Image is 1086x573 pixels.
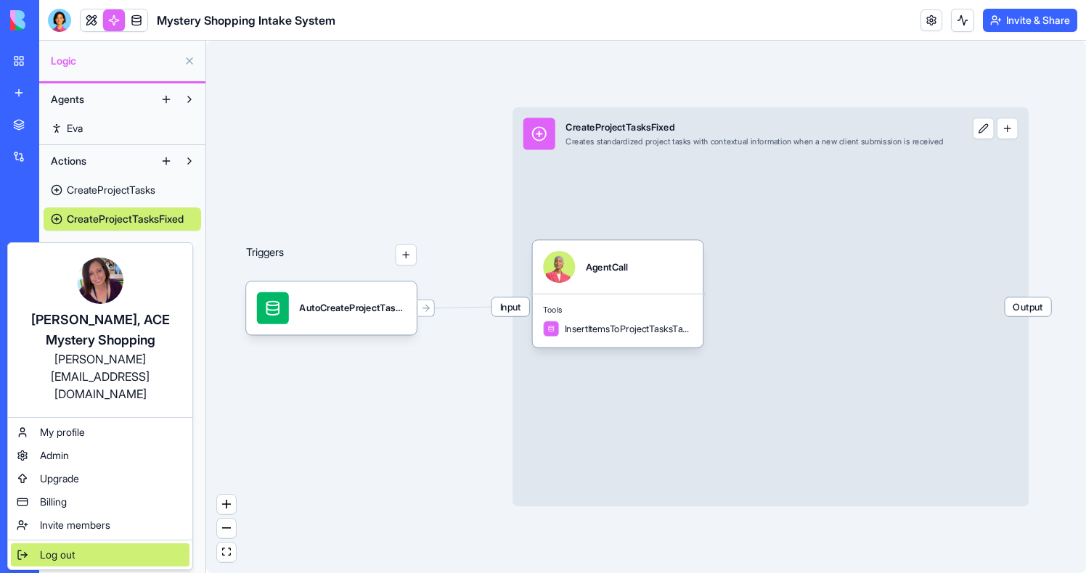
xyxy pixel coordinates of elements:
[11,444,189,467] a: Admin
[299,302,406,315] div: AutoCreateProjectTasksFixedTrigger
[246,244,284,265] p: Triggers
[11,246,189,414] a: [PERSON_NAME], ACE Mystery Shopping[PERSON_NAME][EMAIL_ADDRESS][DOMAIN_NAME]
[420,307,510,308] g: Edge from 68d2bfef276f09e3377e7a64 to 68d23752bf5818cf587f35fe
[217,495,236,514] button: zoom in
[11,421,189,444] a: My profile
[565,322,693,335] span: InsertItemsToProjectTasksTable
[23,350,178,403] div: [PERSON_NAME][EMAIL_ADDRESS][DOMAIN_NAME]
[23,310,178,350] div: [PERSON_NAME], ACE Mystery Shopping
[40,471,79,486] span: Upgrade
[40,548,75,562] span: Log out
[543,305,693,316] span: Tools
[566,120,943,133] div: CreateProjectTasksFixed
[77,257,123,304] img: ACg8ocIAE6wgsgHe9tMraKf-hAp8HJ_1XYJJkosSgrxIF3saiq0oh1HR=s96-c
[217,519,236,538] button: zoom out
[11,467,189,490] a: Upgrade
[566,136,943,147] div: Creates standardized project tasks with contextual information when a new client submission is re...
[11,490,189,514] a: Billing
[586,260,628,273] div: AgentCall
[11,514,189,537] a: Invite members
[217,543,236,562] button: fit view
[492,297,529,316] span: Input
[1005,297,1050,316] span: Output
[40,495,67,509] span: Billing
[40,518,110,532] span: Invite members
[40,448,69,463] span: Admin
[40,425,85,440] span: My profile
